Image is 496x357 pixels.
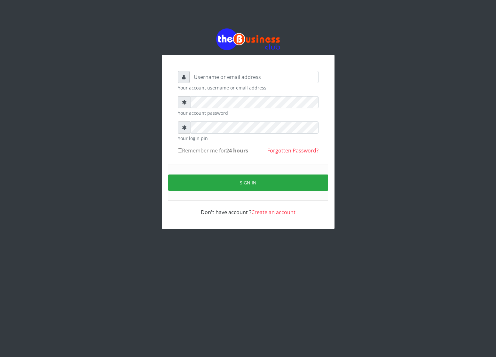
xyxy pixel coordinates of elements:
label: Remember me for [178,147,248,154]
small: Your login pin [178,135,319,142]
div: Don't have account ? [178,201,319,216]
small: Your account username or email address [178,84,319,91]
input: Remember me for24 hours [178,148,182,152]
b: 24 hours [226,147,248,154]
a: Create an account [251,209,295,216]
small: Your account password [178,110,319,116]
button: Sign in [168,175,328,191]
input: Username or email address [190,71,319,83]
a: Forgotten Password? [267,147,319,154]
